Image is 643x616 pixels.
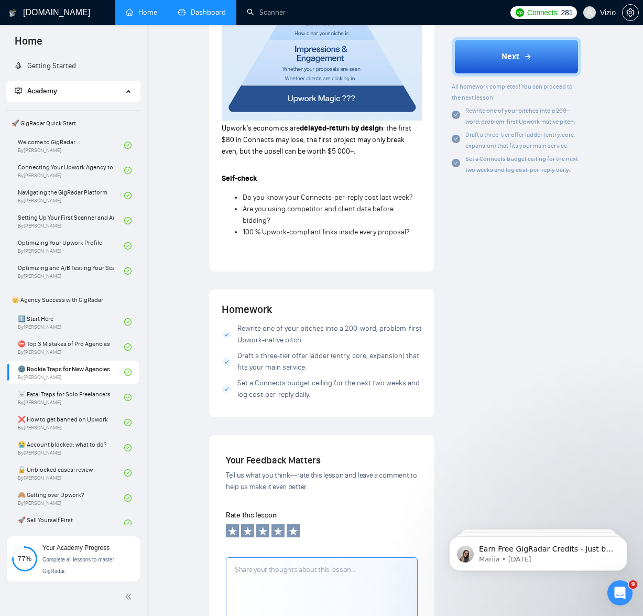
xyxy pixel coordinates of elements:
span: double-left [125,591,135,602]
span: Set a Connects budget ceiling for the next two weeks and log cost-per-reply daily. [237,377,422,401]
span: Rewrite one of your pitches into a 200-word, problem-first Upwork-native pitch. [237,323,422,346]
a: homeHome [126,8,157,17]
span: check-circle [124,192,132,199]
span: user [586,9,593,16]
span: 281 [561,7,572,18]
button: setting [622,4,639,21]
span: check-circle [124,520,132,527]
strong: Self-check [222,174,257,183]
span: Tell us what you think—rate this lesson and leave a comment to help us make it even better. [226,471,417,491]
span: Do you know your Connects-per-reply cost last week? [243,193,412,202]
span: Complete all lessons to master GigRadar. [42,557,114,574]
a: ⛔ Top 3 Mistakes of Pro AgenciesBy[PERSON_NAME] [18,336,124,359]
a: 🔓 Unblocked cases: reviewBy[PERSON_NAME] [18,461,124,484]
span: Your Feedback Matters [226,455,321,466]
span: fund-projection-screen [15,87,22,94]
span: check-circle [124,217,132,224]
span: All homework completed! You can proceed to the next lesson: [452,83,573,101]
span: Upwork’s economics are [222,124,300,133]
span: Rewrite one of your pitches into a 200-word, problem-first Upwork-native pitch. [465,107,575,125]
a: dashboardDashboard [178,8,226,17]
span: check-circle [452,135,460,144]
a: 🌚 Rookie Traps for New AgenciesBy[PERSON_NAME] [18,361,124,384]
iframe: Intercom live chat [607,580,633,606]
a: Welcome to GigRadarBy[PERSON_NAME] [18,134,124,157]
span: Next [502,50,519,63]
a: ❌ How to get banned on UpworkBy[PERSON_NAME] [18,411,124,434]
a: 1️⃣ Start HereBy[PERSON_NAME] [18,310,124,333]
span: check-circle [452,159,460,168]
span: Academy [27,87,57,95]
span: check-circle [124,419,132,426]
span: check-circle [124,167,132,174]
a: Navigating the GigRadar PlatformBy[PERSON_NAME] [18,184,124,207]
span: 100 % Upwork-compliant links inside every proposal? [243,228,409,236]
span: Rate this lesson [226,511,276,520]
img: logo [9,5,16,21]
span: check-circle [124,494,132,502]
span: Set a Connects budget ceiling for the next two weeks and log cost-per-reply daily. [465,155,578,174]
span: check-circle [124,444,132,451]
span: check-circle [124,318,132,326]
span: Connects: [527,7,559,18]
strong: delayed-return by design [300,124,383,133]
span: check-circle [452,111,460,120]
a: searchScanner [247,8,286,17]
span: 77% [12,555,37,562]
span: Are you using competitor and client data before bidding? [243,204,394,225]
a: rocketGetting Started [15,61,76,70]
a: Setting Up Your First Scanner and Auto-BidderBy[PERSON_NAME] [18,209,124,232]
span: Your Academy Progress [42,544,110,552]
span: 👑 Agency Success with GigRadar [7,289,139,310]
a: 😭 Account blocked: what to do?By[PERSON_NAME] [18,436,124,459]
img: upwork-logo.png [516,8,524,17]
span: Draft a three-tier offer ladder (entry, core, expansion) that fits your main service. [465,131,575,149]
span: Home [6,34,51,56]
span: setting [623,8,638,17]
a: 🙈 Getting over Upwork?By[PERSON_NAME] [18,487,124,510]
span: Draft a three-tier offer ladder (entry, core, expansion) that fits your main service. [237,350,422,373]
span: check-circle [124,142,132,149]
h4: Homework [222,302,422,317]
span: check-circle [124,394,132,401]
a: Optimizing Your Upwork ProfileBy[PERSON_NAME] [18,234,124,257]
span: : the first $80 in Connects may lose, the first project may only break even, but the upsell can b... [222,124,411,156]
span: 9 [629,580,637,589]
span: check-circle [124,267,132,275]
a: ☠️ Fatal Traps for Solo FreelancersBy[PERSON_NAME] [18,386,124,409]
li: Getting Started [6,56,140,77]
button: Next [452,37,581,77]
a: 🚀 Sell Yourself First [18,512,124,535]
span: check-circle [124,343,132,351]
a: setting [622,8,639,17]
span: 🚀 GigRadar Quick Start [7,113,139,134]
span: check-circle [124,242,132,250]
a: Connecting Your Upwork Agency to GigRadarBy[PERSON_NAME] [18,159,124,182]
iframe: Intercom notifications message [433,514,643,588]
span: Academy [15,87,57,95]
a: Optimizing and A/B Testing Your Scanner for Better ResultsBy[PERSON_NAME] [18,260,124,283]
span: check-circle [124,369,132,376]
span: check-circle [124,469,132,477]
